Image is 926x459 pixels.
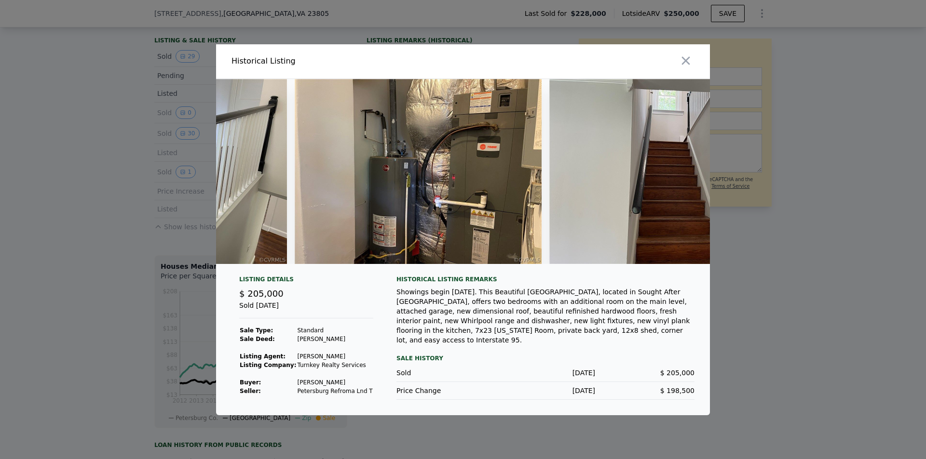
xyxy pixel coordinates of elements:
[240,336,275,342] strong: Sale Deed:
[660,369,694,377] span: $ 205,000
[496,368,595,378] div: [DATE]
[297,352,373,361] td: [PERSON_NAME]
[240,362,296,368] strong: Listing Company:
[240,327,273,334] strong: Sale Type:
[239,275,373,287] div: Listing Details
[297,326,373,335] td: Standard
[396,275,694,283] div: Historical Listing remarks
[239,301,373,318] div: Sold [DATE]
[297,378,373,387] td: [PERSON_NAME]
[231,55,459,67] div: Historical Listing
[396,353,694,364] div: Sale History
[239,289,284,299] span: $ 205,000
[496,386,595,395] div: [DATE]
[660,387,694,394] span: $ 198,500
[240,379,261,386] strong: Buyer :
[240,353,286,360] strong: Listing Agent:
[396,368,496,378] div: Sold
[297,335,373,343] td: [PERSON_NAME]
[396,386,496,395] div: Price Change
[549,79,796,264] img: Property Img
[295,79,542,264] img: Property Img
[297,387,373,395] td: Petersburg Refroma Lnd T
[396,287,694,345] div: Showings begin [DATE]. This Beautiful [GEOGRAPHIC_DATA], located in Sought After [GEOGRAPHIC_DATA...
[240,388,261,394] strong: Seller :
[297,361,373,369] td: Turnkey Realty Services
